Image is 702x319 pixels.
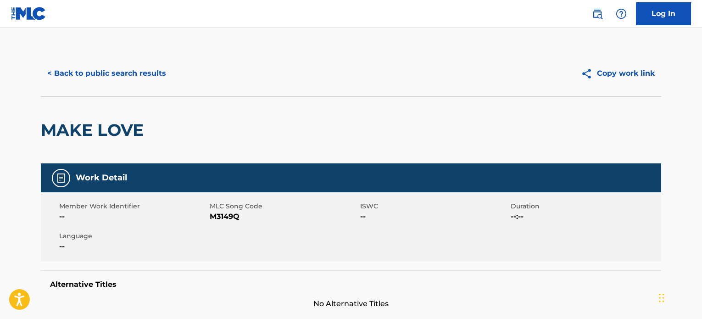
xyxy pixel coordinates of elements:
[59,241,207,252] span: --
[511,211,659,222] span: --:--
[588,5,607,23] a: Public Search
[210,211,358,222] span: M3149Q
[636,2,691,25] a: Log In
[360,201,508,211] span: ISWC
[41,298,661,309] span: No Alternative Titles
[210,201,358,211] span: MLC Song Code
[59,231,207,241] span: Language
[59,211,207,222] span: --
[59,201,207,211] span: Member Work Identifier
[50,280,652,289] h5: Alternative Titles
[581,68,597,79] img: Copy work link
[41,62,173,85] button: < Back to public search results
[56,173,67,184] img: Work Detail
[616,8,627,19] img: help
[612,5,630,23] div: Help
[656,275,702,319] iframe: Chat Widget
[592,8,603,19] img: search
[76,173,127,183] h5: Work Detail
[659,284,664,312] div: Drag
[41,120,148,140] h2: MAKE LOVE
[511,201,659,211] span: Duration
[11,7,46,20] img: MLC Logo
[360,211,508,222] span: --
[574,62,661,85] button: Copy work link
